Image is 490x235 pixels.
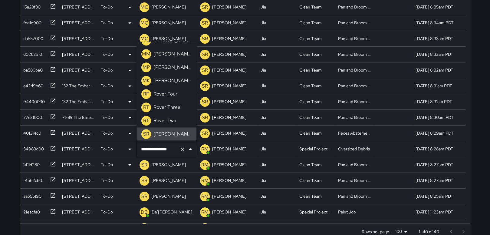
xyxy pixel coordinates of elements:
[153,104,180,111] p: Rover Three
[212,193,246,199] p: [PERSON_NAME]
[261,162,266,168] div: Jia
[62,193,95,199] div: 150 Spear Street
[62,83,95,89] div: 132 The Embarcadero
[299,146,332,152] div: Special Projects Team
[212,146,246,152] p: [PERSON_NAME]
[416,162,453,168] div: 8/25/2025, 8:27am PDT
[299,83,322,89] div: Clean Team
[261,146,266,152] div: Jia
[143,104,149,111] p: RT
[212,99,246,105] p: [PERSON_NAME]
[338,67,371,73] div: Pan and Broom Block Faces
[338,35,371,42] div: Pan and Broom Block Faces
[21,175,42,183] div: f4b62c60
[62,130,95,136] div: 201 Steuart Street
[261,114,266,120] div: Jia
[152,177,186,183] p: [PERSON_NAME]
[416,20,454,26] div: 8/25/2025, 8:34am PDT
[212,83,246,89] p: [PERSON_NAME]
[299,67,322,73] div: Clean Team
[338,20,371,26] div: Pan and Broom Block Faces
[338,51,371,57] div: Pan and Broom Block Faces
[202,82,208,90] p: SR
[299,177,322,183] div: Clean Team
[101,177,113,183] p: To-Do
[416,114,454,120] div: 8/25/2025, 8:30am PDT
[21,49,42,57] div: d0262b10
[178,145,187,153] button: Clear
[202,51,208,58] p: SR
[153,37,192,44] p: [PERSON_NAME]
[152,193,186,199] p: [PERSON_NAME]
[62,35,95,42] div: 2 Mission Street
[416,130,454,136] div: 8/25/2025, 8:29am PDT
[299,130,322,136] div: Clean Team
[101,193,113,199] p: To-Do
[202,35,208,42] p: SR
[261,67,266,73] div: Jia
[261,99,266,105] div: Jia
[202,67,208,74] p: SR
[416,35,453,42] div: 8/25/2025, 8:33am PDT
[362,229,390,235] p: Rows per page:
[62,177,95,183] div: 115 Steuart Street
[21,33,43,42] div: da557000
[101,20,113,26] p: To-Do
[201,177,209,184] p: RM
[299,4,322,10] div: Clean Team
[338,177,371,183] div: Pan and Broom Block Faces
[21,17,41,26] div: fdd1e900
[299,35,322,42] div: Clean Team
[152,162,186,168] p: [PERSON_NAME]
[416,4,453,10] div: 8/25/2025, 8:35am PDT
[152,209,192,215] p: De'[PERSON_NAME]
[101,99,113,105] p: To-Do
[299,114,322,120] div: Clean Team
[212,51,246,57] p: [PERSON_NAME]
[153,117,176,124] p: Rover Two
[152,20,186,26] p: [PERSON_NAME]
[212,162,246,168] p: [PERSON_NAME]
[140,19,148,27] p: MC
[261,83,266,89] div: Jia
[143,77,150,84] p: MK
[62,99,95,105] div: 132 The Embarcadero
[101,67,113,73] p: To-Do
[299,209,332,215] div: Special Projects Team
[212,209,246,215] p: [PERSON_NAME]
[202,19,208,27] p: SR
[62,51,95,57] div: 71 Steuart Street
[21,222,42,231] div: 4919f9c0
[143,90,149,98] p: RF
[153,64,192,71] p: [PERSON_NAME]
[202,130,208,137] p: SR
[142,37,150,44] p: MC
[338,130,371,136] div: Feces Abatement
[101,4,113,10] p: To-Do
[62,20,95,26] div: 53 Steuart Street
[101,162,113,168] p: To-Do
[338,114,371,120] div: Pan and Broom Block Faces
[338,4,371,10] div: Pan and Broom Block Faces
[101,146,113,152] p: To-Do
[141,161,147,169] p: SR
[141,193,147,200] p: SR
[101,35,113,42] p: To-Do
[338,162,371,168] div: Pan and Broom Block Faces
[416,51,453,57] div: 8/25/2025, 8:33am PDT
[143,117,149,124] p: RT
[416,99,452,105] div: 8/25/2025, 8:31am PDT
[141,209,148,216] p: DB
[299,20,322,26] div: Clean Team
[202,114,208,121] p: SR
[212,130,246,136] p: [PERSON_NAME]
[299,193,322,199] div: Clean Team
[140,35,148,42] p: MC
[261,130,266,136] div: Jia
[152,35,186,42] p: [PERSON_NAME]
[299,99,322,105] div: Clean Team
[142,50,150,58] p: MM
[62,4,95,10] div: 1 Market Street
[62,67,95,73] div: 71 Steuart Street
[201,193,209,200] p: RM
